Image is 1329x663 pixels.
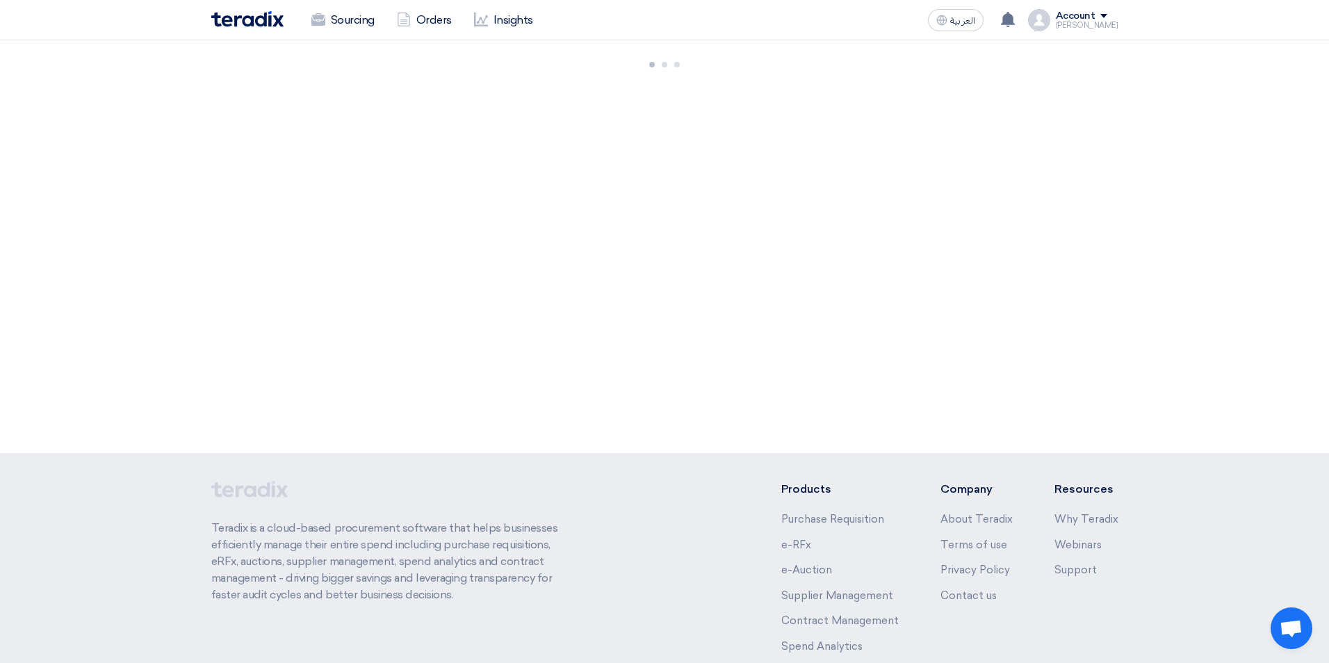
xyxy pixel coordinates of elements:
a: e-RFx [781,539,811,551]
a: Spend Analytics [781,640,863,653]
div: Account [1056,10,1095,22]
img: profile_test.png [1028,9,1050,31]
a: Sourcing [300,5,386,35]
a: Terms of use [940,539,1007,551]
a: e-Auction [781,564,832,576]
li: Products [781,481,899,498]
a: About Teradix [940,513,1013,525]
p: Teradix is a cloud-based procurement software that helps businesses efficiently manage their enti... [211,520,574,603]
div: [PERSON_NAME] [1056,22,1118,29]
li: Company [940,481,1013,498]
a: Contact us [940,589,997,602]
a: Webinars [1054,539,1102,551]
a: Why Teradix [1054,513,1118,525]
li: Resources [1054,481,1118,498]
img: Teradix logo [211,11,284,27]
a: Insights [463,5,544,35]
a: Support [1054,564,1097,576]
a: Orders [386,5,463,35]
div: Open chat [1271,607,1312,649]
button: العربية [928,9,984,31]
a: Purchase Requisition [781,513,884,525]
a: Privacy Policy [940,564,1010,576]
span: العربية [950,16,975,26]
a: Contract Management [781,614,899,627]
a: Supplier Management [781,589,893,602]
